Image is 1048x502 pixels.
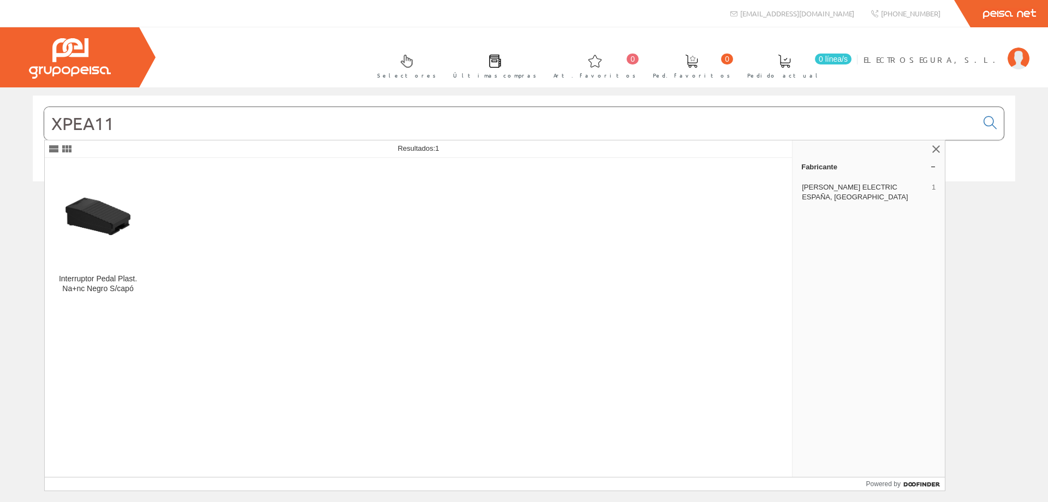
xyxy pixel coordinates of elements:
span: Últimas compras [453,70,537,81]
span: [PHONE_NUMBER] [881,9,940,18]
span: 1 [435,144,439,152]
span: Selectores [377,70,436,81]
span: Powered by [866,479,901,489]
a: 0 línea/s Pedido actual [736,45,854,85]
img: Grupo Peisa [29,38,111,79]
span: 0 línea/s [815,54,851,64]
a: Últimas compras [442,45,542,85]
a: ELECTROSEGURA, S.L. [864,45,1029,56]
span: Pedido actual [747,70,821,81]
span: Ped. favoritos [653,70,730,81]
span: [PERSON_NAME] ELECTRIC ESPAÑA, [GEOGRAPHIC_DATA] [802,182,927,202]
a: Interruptor Pedal Plast. Na+nc Negro S/capó Interruptor Pedal Plast. Na+nc Negro S/capó [45,158,151,306]
span: ELECTROSEGURA, S.L. [864,54,1002,65]
div: © Grupo Peisa [33,195,1015,204]
a: Fabricante [793,158,945,175]
span: Resultados: [398,144,439,152]
div: Interruptor Pedal Plast. Na+nc Negro S/capó [53,274,142,294]
span: 0 [627,54,639,64]
a: Powered by [866,477,945,491]
span: 1 [932,182,936,202]
span: 0 [721,54,733,64]
span: Art. favoritos [553,70,636,81]
img: Interruptor Pedal Plast. Na+nc Negro S/capó [53,172,142,261]
input: Buscar... [44,107,977,140]
a: Selectores [366,45,442,85]
span: [EMAIL_ADDRESS][DOMAIN_NAME] [740,9,854,18]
